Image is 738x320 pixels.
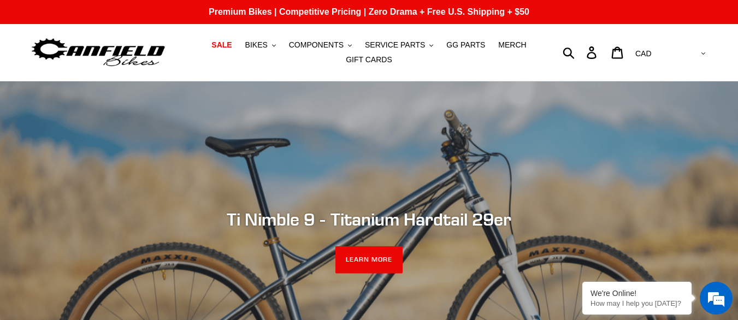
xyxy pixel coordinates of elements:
button: SERVICE PARTS [359,38,439,52]
span: MERCH [498,40,526,50]
a: MERCH [493,38,532,52]
a: GG PARTS [441,38,491,52]
p: How may I help you today? [591,299,683,307]
button: COMPONENTS [284,38,357,52]
span: BIKES [245,40,268,50]
span: GG PARTS [446,40,485,50]
div: We're Online! [591,289,683,298]
span: COMPONENTS [289,40,344,50]
h2: Ti Nimble 9 - Titanium Hardtail 29er [72,209,667,230]
span: GIFT CARDS [346,55,392,64]
a: LEARN MORE [335,246,403,274]
img: Canfield Bikes [30,35,167,70]
button: BIKES [240,38,281,52]
a: SALE [206,38,237,52]
a: GIFT CARDS [340,52,398,67]
span: SERVICE PARTS [365,40,425,50]
span: SALE [211,40,232,50]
